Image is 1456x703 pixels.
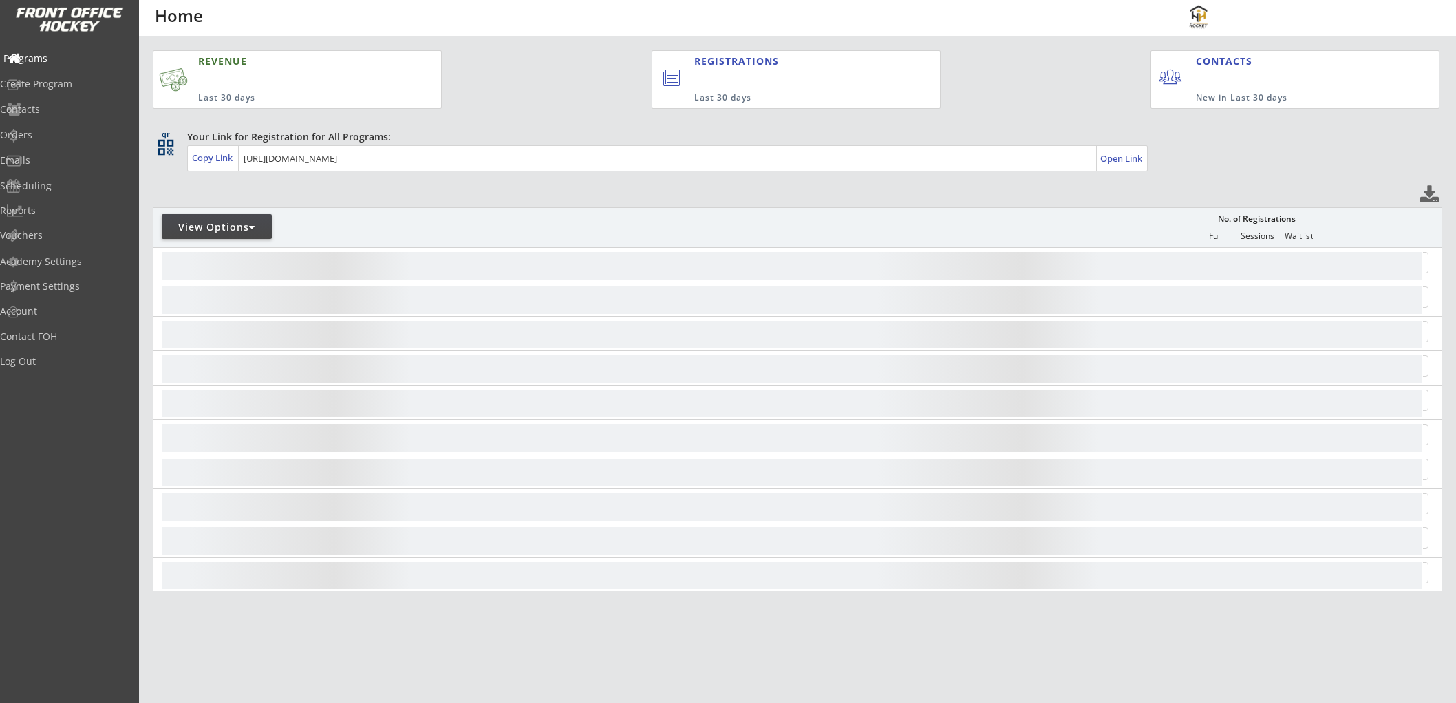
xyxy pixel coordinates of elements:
[198,54,374,68] div: REVENUE
[187,130,1400,144] div: Your Link for Registration for All Programs:
[192,151,235,164] div: Copy Link
[1196,92,1375,104] div: New in Last 30 days
[162,220,272,234] div: View Options
[156,137,176,158] button: qr_code
[1100,149,1144,168] a: Open Link
[3,54,127,63] div: Programs
[157,130,173,139] div: qr
[198,92,374,104] div: Last 30 days
[1214,214,1300,224] div: No. of Registrations
[1237,231,1278,241] div: Sessions
[694,54,876,68] div: REGISTRATIONS
[1278,231,1320,241] div: Waitlist
[694,92,884,104] div: Last 30 days
[1196,54,1259,68] div: CONTACTS
[1195,231,1236,241] div: Full
[1100,153,1144,165] div: Open Link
